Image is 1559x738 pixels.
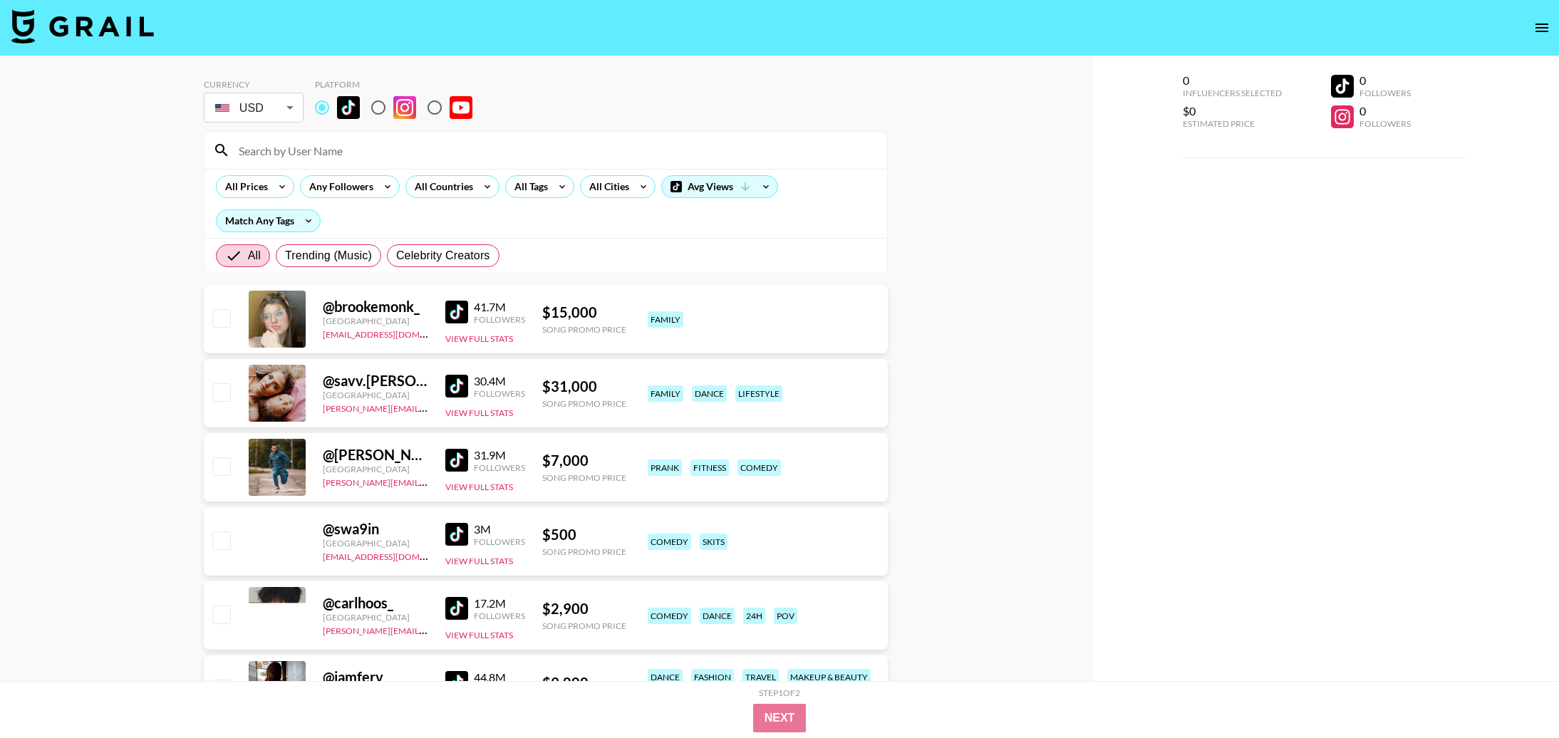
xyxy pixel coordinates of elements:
div: Followers [474,314,525,325]
div: skits [700,534,727,550]
div: dance [700,608,735,624]
div: 44.8M [474,670,525,685]
div: [GEOGRAPHIC_DATA] [323,538,428,549]
img: TikTok [445,301,468,323]
div: Followers [474,462,525,473]
img: Grail Talent [11,9,154,43]
button: View Full Stats [445,482,513,492]
a: [EMAIL_ADDRESS][DOMAIN_NAME] [323,549,466,562]
div: Any Followers [301,176,376,197]
div: 31.9M [474,448,525,462]
div: USD [207,95,301,120]
div: comedy [648,534,691,550]
div: 17.2M [474,596,525,610]
div: Followers [474,610,525,621]
div: 0 [1183,73,1282,88]
div: @ [PERSON_NAME].[PERSON_NAME] [323,446,428,464]
div: prank [648,459,682,476]
div: Followers [1359,88,1411,98]
button: View Full Stats [445,556,513,566]
div: @ savv.[PERSON_NAME] [323,372,428,390]
div: family [648,385,683,402]
div: @ brookemonk_ [323,298,428,316]
div: [GEOGRAPHIC_DATA] [323,464,428,474]
div: pov [774,608,797,624]
a: [PERSON_NAME][EMAIL_ADDRESS][DOMAIN_NAME] [323,474,534,488]
div: Estimated Price [1183,118,1282,129]
span: Celebrity Creators [396,247,490,264]
div: fashion [691,669,734,685]
div: dance [648,669,683,685]
input: Search by User Name [230,139,879,162]
img: TikTok [337,96,360,119]
div: Song Promo Price [542,620,626,631]
a: [EMAIL_ADDRESS][DOMAIN_NAME] [323,326,466,340]
div: fitness [690,459,729,476]
img: TikTok [445,597,468,620]
div: [GEOGRAPHIC_DATA] [323,316,428,326]
button: Next [753,704,807,732]
div: Song Promo Price [542,398,626,409]
a: [PERSON_NAME][EMAIL_ADDRESS][DOMAIN_NAME] [323,400,534,414]
img: TikTok [445,671,468,694]
span: All [248,247,261,264]
img: TikTok [445,523,468,546]
div: 3M [474,522,525,536]
div: Followers [474,536,525,547]
div: All Cities [581,176,632,197]
div: dance [692,385,727,402]
div: $ 9,000 [542,674,626,692]
div: All Countries [406,176,476,197]
div: Match Any Tags [217,210,320,232]
div: $0 [1183,104,1282,118]
div: makeup & beauty [787,669,871,685]
img: TikTok [445,375,468,397]
div: Followers [474,388,525,399]
div: [GEOGRAPHIC_DATA] [323,612,428,623]
div: Avg Views [662,176,777,197]
button: open drawer [1528,14,1556,42]
button: View Full Stats [445,333,513,344]
div: Influencers Selected [1183,88,1282,98]
div: All Tags [506,176,551,197]
div: travel [742,669,779,685]
div: lifestyle [735,385,782,402]
div: Step 1 of 2 [759,687,800,698]
button: View Full Stats [445,630,513,640]
div: 30.4M [474,374,525,388]
a: [PERSON_NAME][EMAIL_ADDRESS][DOMAIN_NAME] [323,623,534,636]
img: YouTube [450,96,472,119]
span: Trending (Music) [285,247,372,264]
div: $ 15,000 [542,303,626,321]
div: @ iamferv [323,668,428,686]
div: comedy [737,459,781,476]
button: View Full Stats [445,407,513,418]
img: Instagram [393,96,416,119]
div: comedy [648,608,691,624]
div: Song Promo Price [542,324,626,335]
div: $ 2,900 [542,600,626,618]
div: Song Promo Price [542,546,626,557]
div: @ carlhoos_ [323,594,428,612]
div: Currency [204,79,304,90]
div: Followers [1359,118,1411,129]
div: Platform [315,79,484,90]
div: 0 [1359,73,1411,88]
div: All Prices [217,176,271,197]
div: 0 [1359,104,1411,118]
iframe: Drift Widget Chat Controller [1488,667,1542,721]
div: Song Promo Price [542,472,626,483]
div: 24h [743,608,765,624]
div: $ 7,000 [542,452,626,469]
div: $ 500 [542,526,626,544]
div: $ 31,000 [542,378,626,395]
div: @ swa9in [323,520,428,538]
div: family [648,311,683,328]
img: TikTok [445,449,468,472]
div: [GEOGRAPHIC_DATA] [323,390,428,400]
div: 41.7M [474,300,525,314]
